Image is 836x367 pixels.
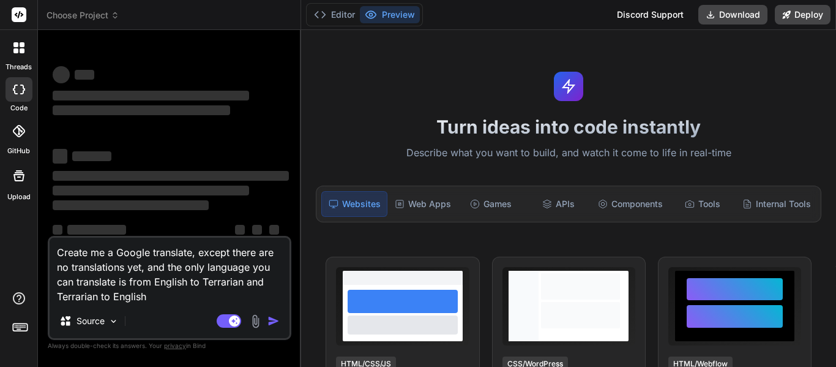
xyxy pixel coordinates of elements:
[248,314,263,328] img: attachment
[53,186,249,195] span: ‌
[526,191,591,217] div: APIs
[593,191,668,217] div: Components
[75,70,94,80] span: ‌
[53,200,209,210] span: ‌
[610,5,691,25] div: Discord Support
[308,145,829,161] p: Describe what you want to build, and watch it come to life in real-time
[737,191,816,217] div: Internal Tools
[164,342,186,349] span: privacy
[47,9,119,21] span: Choose Project
[321,191,387,217] div: Websites
[267,315,280,327] img: icon
[458,191,523,217] div: Games
[53,149,67,164] span: ‌
[252,225,262,235] span: ‌
[269,225,279,235] span: ‌
[360,6,420,23] button: Preview
[53,66,70,83] span: ‌
[53,105,230,115] span: ‌
[309,6,360,23] button: Editor
[50,238,289,304] textarea: Create me a Google translate, except there are no translations yet, and the only language you can...
[53,91,249,100] span: ‌
[235,225,245,235] span: ‌
[390,191,456,217] div: Web Apps
[698,5,767,25] button: Download
[6,62,32,72] label: threads
[775,5,830,25] button: Deploy
[77,315,105,327] p: Source
[308,116,829,138] h1: Turn ideas into code instantly
[670,191,735,217] div: Tools
[108,316,119,327] img: Pick Models
[67,225,126,235] span: ‌
[10,103,28,113] label: code
[7,192,31,202] label: Upload
[7,146,30,156] label: GitHub
[48,340,291,352] p: Always double-check its answers. Your in Bind
[72,151,111,161] span: ‌
[53,171,289,181] span: ‌
[53,225,62,235] span: ‌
